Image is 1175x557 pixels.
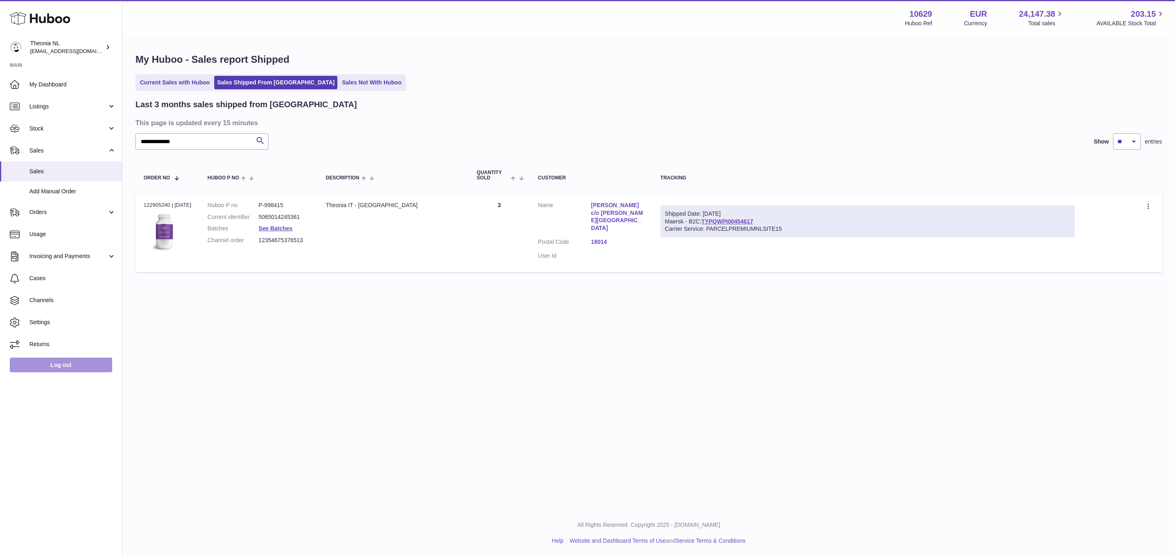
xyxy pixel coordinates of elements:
strong: 10629 [909,9,932,20]
span: Cases [29,274,116,282]
span: Settings [29,318,116,326]
a: TYPQWPI00454617 [701,218,753,225]
h2: Last 3 months sales shipped from [GEOGRAPHIC_DATA] [135,99,357,110]
span: Invoicing and Payments [29,252,107,260]
span: 203.15 [1131,9,1156,20]
a: Help [552,537,564,544]
td: 3 [469,193,530,272]
span: Order No [144,175,170,181]
strong: EUR [970,9,987,20]
span: Quantity Sold [477,170,509,181]
div: Tracking [661,175,1075,181]
span: Returns [29,340,116,348]
div: 122905240 | [DATE] [144,201,191,209]
span: Channels [29,296,116,304]
dt: Batches [208,225,259,232]
div: Carrier Service: PARCELPREMIUMNLSITE15 [665,225,1071,233]
dt: Channel order [208,237,259,244]
a: 203.15 AVAILABLE Stock Total [1096,9,1165,27]
dt: Current identifier [208,213,259,221]
div: Shipped Date: [DATE] [665,210,1071,218]
h1: My Huboo - Sales report Shipped [135,53,1162,66]
span: Orders [29,208,107,216]
dt: Name [538,201,591,234]
div: Theonia IT - [GEOGRAPHIC_DATA] [326,201,461,209]
span: 24,147.38 [1019,9,1055,20]
dd: 12354675376513 [259,237,310,244]
span: Description [326,175,359,181]
a: 24,147.38 Total sales [1019,9,1064,27]
span: Stock [29,125,107,133]
li: and [567,537,745,545]
a: Sales Shipped From [GEOGRAPHIC_DATA] [214,76,337,89]
div: Currency [964,20,987,27]
dt: User Id [538,252,591,260]
span: Usage [29,230,116,238]
span: AVAILABLE Stock Total [1096,20,1165,27]
span: Total sales [1028,20,1064,27]
p: All Rights Reserved. Copyright 2025 - [DOMAIN_NAME] [129,521,1168,529]
a: Website and Dashboard Terms of Use [570,537,666,544]
a: [PERSON_NAME] c/o [PERSON_NAME][GEOGRAPHIC_DATA] [591,201,644,232]
a: Sales Not With Huboo [339,76,404,89]
dt: Postal Code [538,238,591,248]
dt: Huboo P no [208,201,259,209]
div: Huboo Ref [905,20,932,27]
dd: P-998415 [259,201,310,209]
label: Show [1094,138,1109,146]
a: See Batches [259,225,293,232]
span: Sales [29,147,107,155]
dd: 5065014245361 [259,213,310,221]
a: Log out [10,358,112,372]
a: 18014 [591,238,644,246]
img: info@wholesomegoods.eu [10,41,22,53]
span: Add Manual Order [29,188,116,195]
span: [EMAIL_ADDRESS][DOMAIN_NAME] [30,48,120,54]
a: Service Terms & Conditions [676,537,746,544]
img: 106291725893008.jpg [144,211,184,252]
a: Current Sales with Huboo [137,76,213,89]
span: Listings [29,103,107,111]
div: Theonia NL [30,40,104,55]
span: My Dashboard [29,81,116,88]
div: Customer [538,175,644,181]
span: Sales [29,168,116,175]
h3: This page is updated every 15 minutes [135,118,1160,127]
span: Huboo P no [208,175,239,181]
div: Maersk - B2C: [661,206,1075,238]
span: entries [1145,138,1162,146]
